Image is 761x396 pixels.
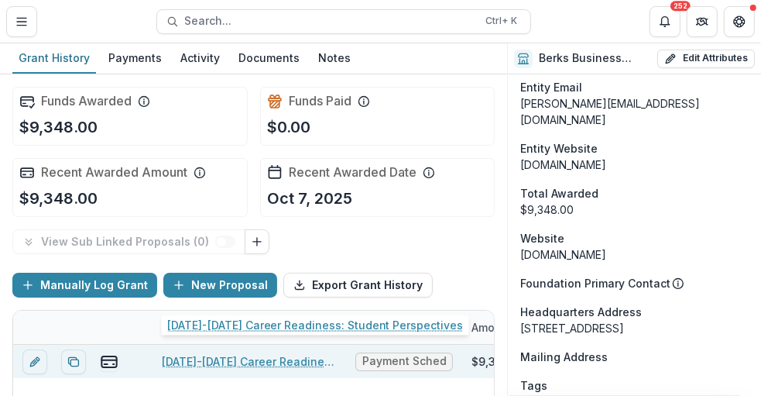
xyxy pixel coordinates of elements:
div: Activity [174,46,226,69]
div: Status [346,311,462,344]
a: [DATE]-[DATE] Career Readiness: Student Perspectives [162,353,337,370]
button: edit [22,350,47,374]
div: Grant Name [153,319,236,336]
div: $9,348.00 [471,353,527,370]
div: [STREET_ADDRESS] [520,320,749,336]
button: Export Grant History [283,273,433,298]
button: Get Help [724,6,755,37]
h2: Berks Business Education Coalition [539,52,651,65]
button: Search... [156,9,531,34]
span: Total Awarded [520,185,598,201]
button: Edit Attributes [657,50,755,68]
span: Mailing Address [520,349,608,365]
div: Amount Awarded [462,311,578,344]
button: View Sub Linked Proposals (0) [12,229,245,254]
button: Duplicate proposal [61,350,86,374]
p: $9,348.00 [19,115,98,139]
button: Notifications [650,6,680,37]
div: Ctrl + K [483,12,521,29]
span: Search... [185,15,477,28]
button: Manually Log Grant [12,273,157,298]
div: [PERSON_NAME][EMAIL_ADDRESS][DOMAIN_NAME] [520,95,749,128]
span: Website [520,230,564,246]
a: Documents [232,43,306,74]
a: Payments [102,43,168,74]
div: Notes [312,46,357,69]
div: Status [346,319,399,336]
a: Activity [174,43,226,74]
h2: Funds Awarded [41,94,132,108]
a: Notes [312,43,357,74]
button: view-payments [100,353,118,371]
a: Grant History [12,43,96,74]
div: Payments [102,46,168,69]
p: View Sub Linked Proposals ( 0 ) [41,236,215,249]
button: Link Grants [245,229,269,254]
p: Oct 7, 2025 [267,187,352,210]
p: $9,348.00 [19,187,98,210]
h2: Recent Awarded Date [289,165,416,180]
h2: Funds Paid [289,94,351,108]
button: Toggle Menu [6,6,37,37]
h2: Recent Awarded Amount [41,165,187,180]
button: Partners [687,6,718,37]
div: Grant Name [153,311,346,344]
div: Amount Awarded [462,319,572,336]
div: [DOMAIN_NAME] [520,157,749,173]
button: New Proposal [163,273,277,298]
p: $0.00 [267,115,310,139]
div: Grant History [12,46,96,69]
div: Documents [232,46,306,69]
span: Headquarters Address [520,304,642,320]
span: Tags [520,377,547,394]
div: 252 [670,1,691,12]
span: Entity Email [520,79,582,95]
div: $9,348.00 [520,201,749,218]
span: Payment Schedule [362,355,446,368]
p: Foundation Primary Contact [520,275,670,291]
a: [DOMAIN_NAME] [520,248,606,261]
span: Entity Website [520,140,598,157]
